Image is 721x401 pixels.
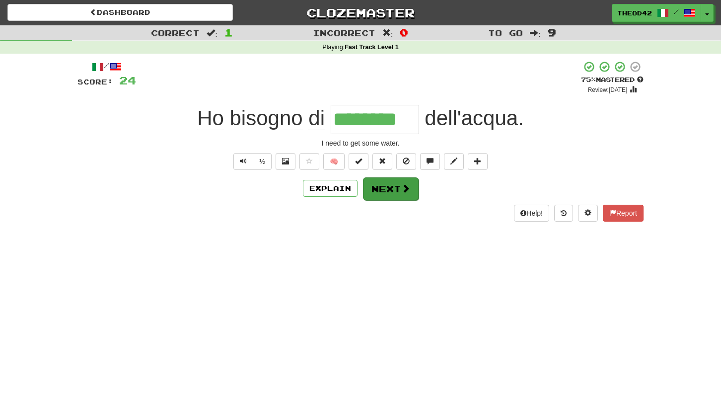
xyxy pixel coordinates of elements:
[363,177,419,200] button: Next
[207,29,217,37] span: :
[224,26,233,38] span: 1
[548,26,556,38] span: 9
[7,4,233,21] a: Dashboard
[444,153,464,170] button: Edit sentence (alt+d)
[233,153,253,170] button: Play sentence audio (ctl+space)
[253,153,272,170] button: ½
[530,29,541,37] span: :
[400,26,408,38] span: 0
[77,61,136,73] div: /
[313,28,375,38] span: Incorrect
[514,205,549,222] button: Help!
[197,106,224,130] span: Ho
[323,153,345,170] button: 🧠
[77,78,113,86] span: Score:
[588,86,628,93] small: Review: [DATE]
[468,153,488,170] button: Add to collection (alt+a)
[425,106,518,130] span: dell'acqua
[612,4,701,22] a: theod42 /
[488,28,523,38] span: To go
[276,153,295,170] button: Show image (alt+x)
[674,8,679,15] span: /
[419,106,524,130] span: .
[554,205,573,222] button: Round history (alt+y)
[230,106,303,130] span: bisogno
[299,153,319,170] button: Favorite sentence (alt+f)
[308,106,325,130] span: di
[382,29,393,37] span: :
[396,153,416,170] button: Ignore sentence (alt+i)
[581,76,596,83] span: 75 %
[617,8,652,17] span: theod42
[248,4,473,21] a: Clozemaster
[151,28,200,38] span: Correct
[345,44,399,51] strong: Fast Track Level 1
[77,138,644,148] div: I need to get some water.
[420,153,440,170] button: Discuss sentence (alt+u)
[603,205,644,222] button: Report
[349,153,368,170] button: Set this sentence to 100% Mastered (alt+m)
[119,74,136,86] span: 24
[372,153,392,170] button: Reset to 0% Mastered (alt+r)
[581,76,644,84] div: Mastered
[231,153,272,170] div: Text-to-speech controls
[303,180,358,197] button: Explain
